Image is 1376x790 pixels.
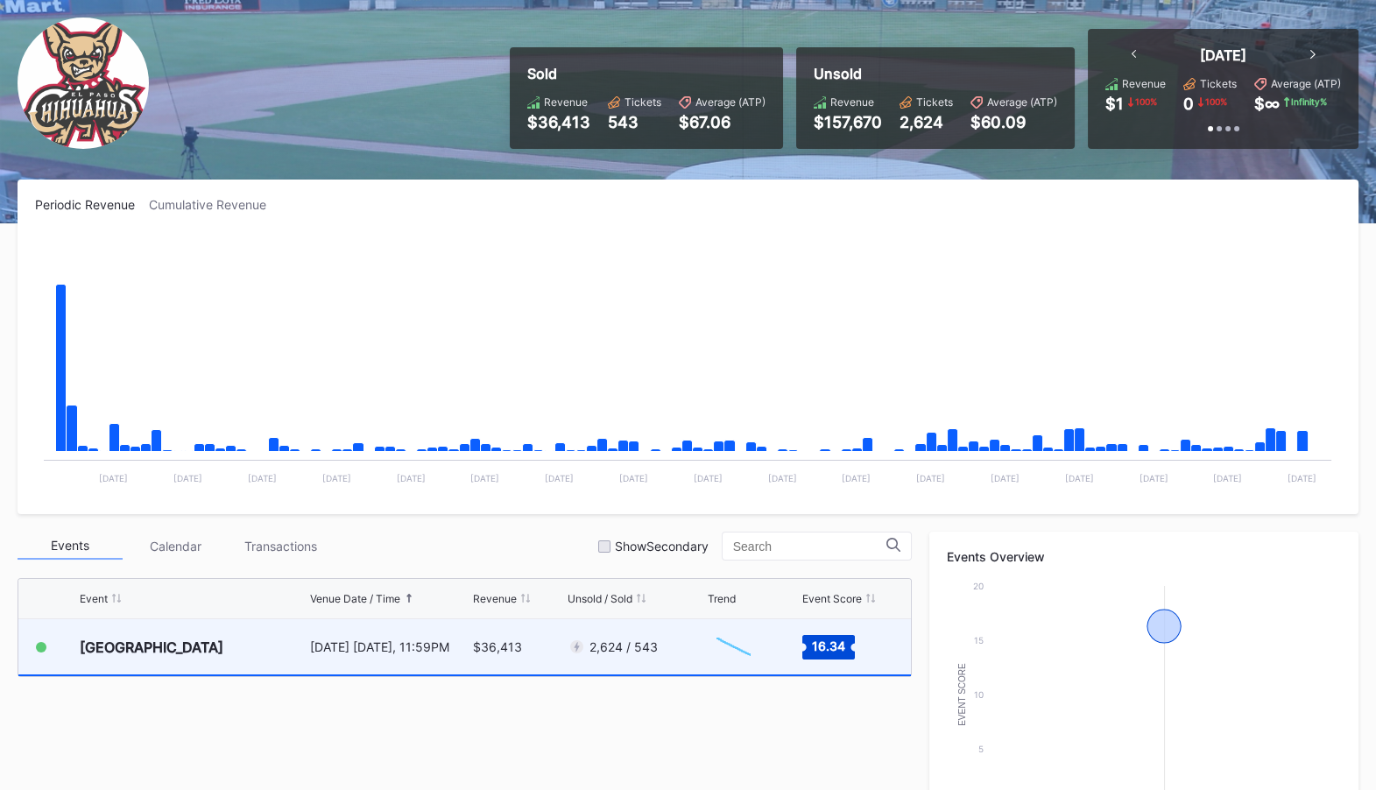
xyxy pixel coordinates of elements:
text: [DATE] [173,473,202,483]
div: Unsold / Sold [568,592,632,605]
div: Periodic Revenue [35,197,149,212]
div: 100 % [1133,95,1159,109]
div: Tickets [1200,77,1237,90]
div: Infinity % [1289,95,1329,109]
text: [DATE] [1288,473,1316,483]
div: $36,413 [527,113,590,131]
div: $∞ [1254,95,1280,113]
text: [DATE] [619,473,648,483]
text: [DATE] [1065,473,1094,483]
text: [DATE] [694,473,723,483]
div: Calendar [123,533,228,560]
text: 10 [974,689,984,700]
div: Venue Date / Time [310,592,400,605]
div: $67.06 [679,113,766,131]
text: [DATE] [545,473,574,483]
img: El_Paso_Chihuahuas.svg [18,18,149,149]
text: [DATE] [1213,473,1242,483]
div: 100 % [1203,95,1229,109]
div: Show Secondary [615,539,709,554]
div: Revenue [544,95,588,109]
div: Event Score [802,592,862,605]
div: Revenue [1122,77,1166,90]
div: 543 [608,113,661,131]
svg: Chart title [35,234,1340,497]
div: Average (ATP) [695,95,766,109]
div: $1 [1105,95,1124,113]
text: 16.34 [812,638,845,652]
div: Unsold [814,65,1057,82]
input: Search [733,540,886,554]
div: Trend [708,592,736,605]
div: Events Overview [947,549,1341,564]
text: Event Score [957,663,967,726]
text: [DATE] [1139,473,1168,483]
div: [DATE] [1200,46,1246,64]
div: Tickets [624,95,661,109]
text: [DATE] [768,473,797,483]
text: [DATE] [991,473,1020,483]
text: [DATE] [322,473,351,483]
text: 20 [973,581,984,591]
div: Cumulative Revenue [149,197,280,212]
text: [DATE] [397,473,426,483]
div: $60.09 [970,113,1057,131]
div: $36,413 [473,639,522,654]
div: [DATE] [DATE], 11:59PM [310,639,469,654]
div: [GEOGRAPHIC_DATA] [80,638,223,656]
div: Sold [527,65,766,82]
div: Events [18,533,123,560]
div: Average (ATP) [987,95,1057,109]
text: 5 [978,744,984,754]
div: Event [80,592,108,605]
div: Average (ATP) [1271,77,1341,90]
div: Revenue [830,95,874,109]
div: Revenue [473,592,517,605]
div: Transactions [228,533,333,560]
div: $157,670 [814,113,882,131]
text: [DATE] [248,473,277,483]
text: [DATE] [916,473,945,483]
text: [DATE] [842,473,871,483]
text: [DATE] [99,473,128,483]
svg: Chart title [708,625,759,669]
div: 2,624 / 543 [589,639,658,654]
div: 0 [1183,95,1194,113]
text: 15 [974,635,984,645]
div: 2,624 [900,113,953,131]
text: [DATE] [470,473,499,483]
div: Tickets [916,95,953,109]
